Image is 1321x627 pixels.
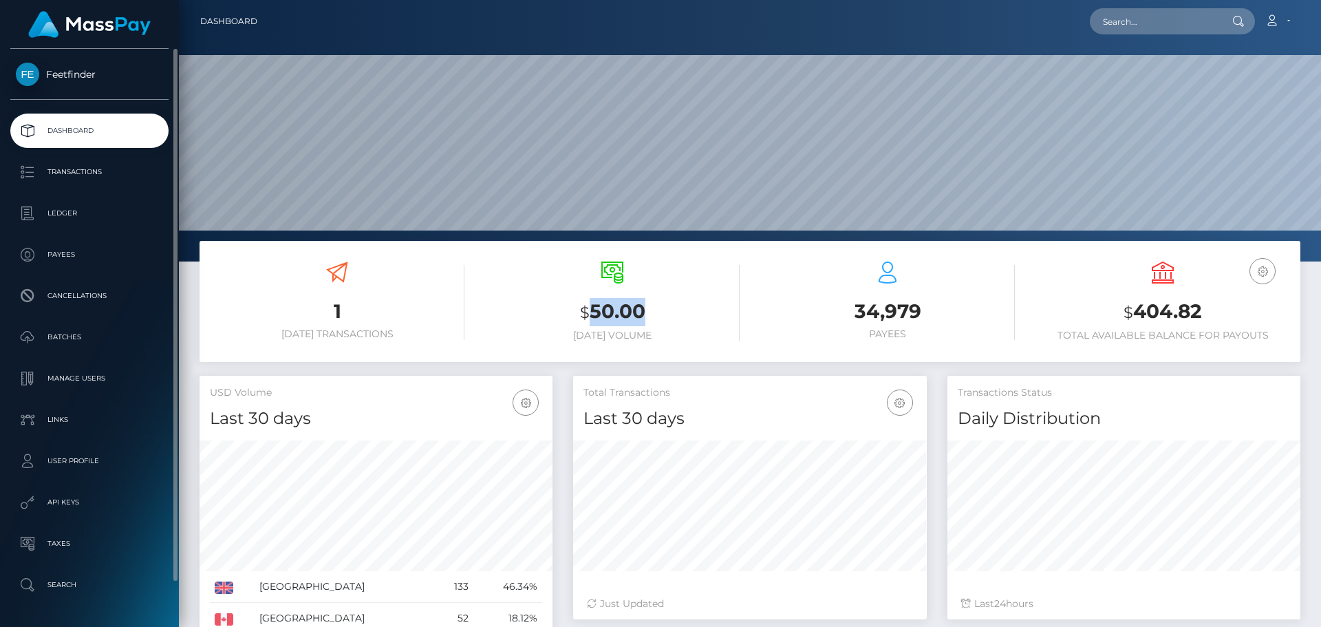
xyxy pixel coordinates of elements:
[215,613,233,626] img: CA.png
[210,298,464,325] h3: 1
[10,403,169,437] a: Links
[215,582,233,594] img: GB.png
[16,244,163,265] p: Payees
[16,327,163,348] p: Batches
[16,575,163,595] p: Search
[200,7,257,36] a: Dashboard
[961,597,1287,611] div: Last hours
[16,368,163,389] p: Manage Users
[760,328,1015,340] h6: Payees
[16,120,163,141] p: Dashboard
[583,407,916,431] h4: Last 30 days
[485,298,740,326] h3: 50.00
[10,237,169,272] a: Payees
[10,279,169,313] a: Cancellations
[485,330,740,341] h6: [DATE] Volume
[255,571,436,603] td: [GEOGRAPHIC_DATA]
[210,328,464,340] h6: [DATE] Transactions
[10,196,169,231] a: Ledger
[1035,298,1290,326] h3: 404.82
[10,568,169,602] a: Search
[28,11,151,38] img: MassPay Logo
[16,63,39,86] img: Feetfinder
[10,361,169,396] a: Manage Users
[583,386,916,400] h5: Total Transactions
[16,410,163,430] p: Links
[210,407,542,431] h4: Last 30 days
[10,155,169,189] a: Transactions
[473,571,543,603] td: 46.34%
[435,571,473,603] td: 133
[958,386,1290,400] h5: Transactions Status
[1090,8,1219,34] input: Search...
[16,203,163,224] p: Ledger
[10,527,169,561] a: Taxes
[10,485,169,520] a: API Keys
[587,597,912,611] div: Just Updated
[16,286,163,306] p: Cancellations
[210,386,542,400] h5: USD Volume
[16,162,163,182] p: Transactions
[10,444,169,478] a: User Profile
[580,303,590,322] small: $
[10,114,169,148] a: Dashboard
[760,298,1015,325] h3: 34,979
[10,68,169,81] span: Feetfinder
[16,492,163,513] p: API Keys
[16,533,163,554] p: Taxes
[16,451,163,471] p: User Profile
[994,597,1006,610] span: 24
[958,407,1290,431] h4: Daily Distribution
[10,320,169,354] a: Batches
[1124,303,1133,322] small: $
[1035,330,1290,341] h6: Total Available Balance for Payouts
